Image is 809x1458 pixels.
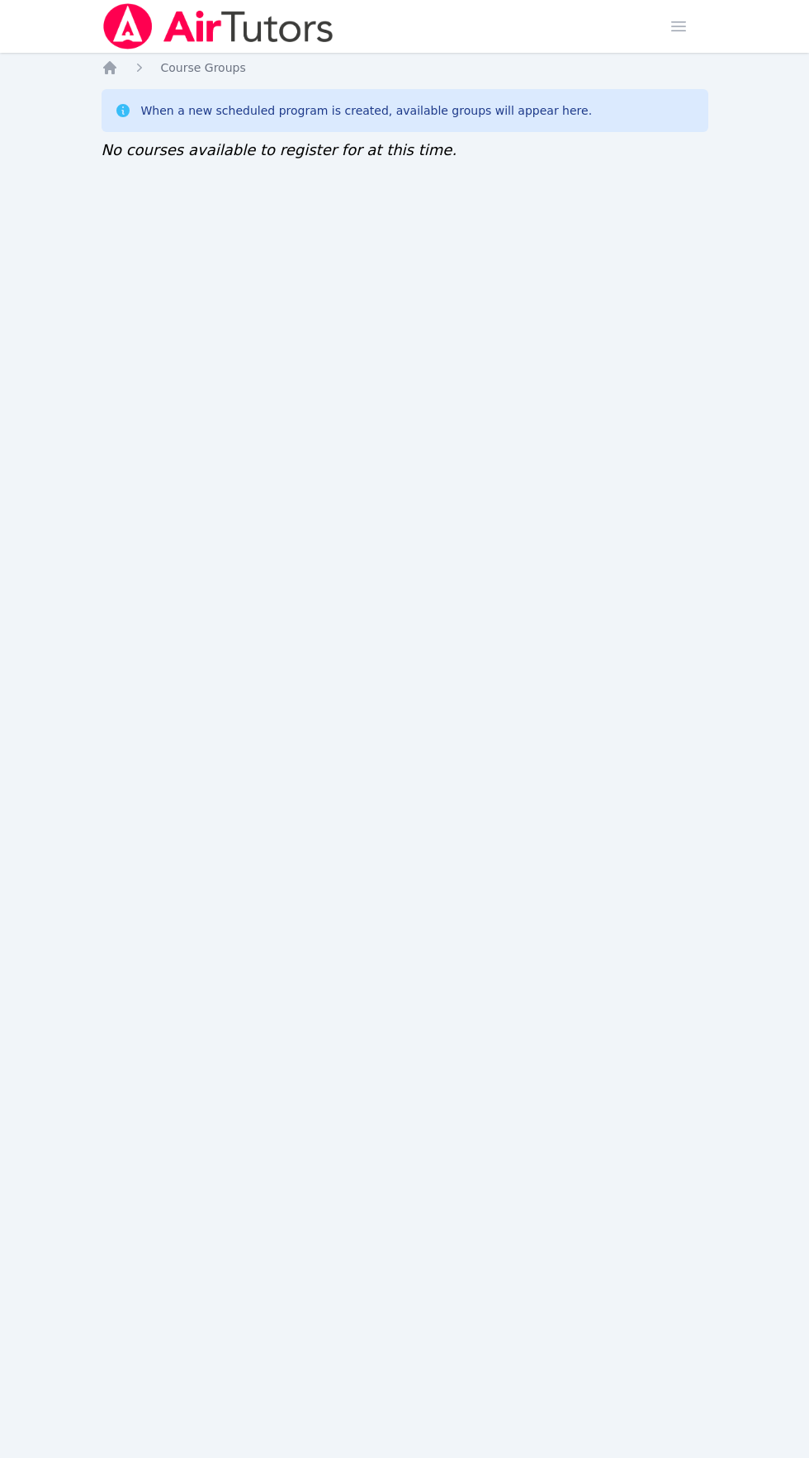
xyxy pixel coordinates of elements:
a: Course Groups [161,59,246,76]
img: Air Tutors [102,3,335,50]
span: No courses available to register for at this time. [102,141,457,158]
span: Course Groups [161,61,246,74]
nav: Breadcrumb [102,59,708,76]
div: When a new scheduled program is created, available groups will appear here. [141,102,593,119]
